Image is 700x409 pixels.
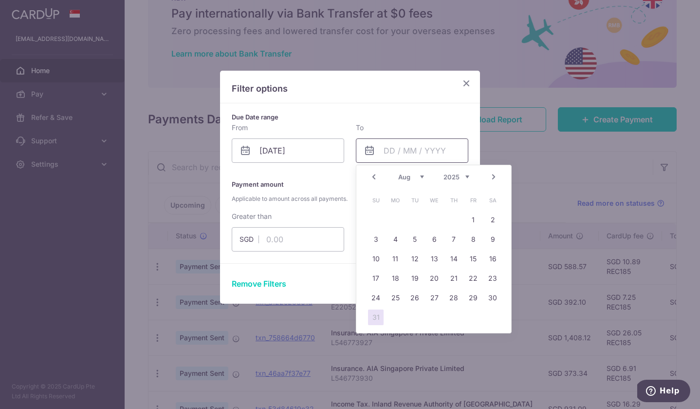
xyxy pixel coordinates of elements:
[407,251,423,267] a: 12
[446,232,461,247] a: 7
[461,78,472,89] button: Close
[368,193,384,208] span: Sunday
[446,251,461,267] a: 14
[232,178,468,204] p: Payment amount
[368,271,384,286] a: 17
[446,193,461,208] span: Thursday
[485,271,500,286] a: 23
[465,232,481,247] a: 8
[232,138,344,163] input: DD / MM / YYYY
[465,193,481,208] span: Friday
[485,212,500,228] a: 2
[465,271,481,286] a: 22
[368,232,384,247] a: 3
[407,290,423,306] a: 26
[465,212,481,228] a: 1
[232,123,248,133] label: From
[368,251,384,267] a: 10
[426,290,442,306] a: 27
[426,232,442,247] a: 6
[387,193,403,208] span: Monday
[232,82,468,95] p: Filter options
[387,290,403,306] a: 25
[485,290,500,306] a: 30
[446,271,461,286] a: 21
[232,194,468,204] span: Applicable to amount across all payments.
[232,278,286,290] button: Remove Filters
[387,232,403,247] a: 4
[426,193,442,208] span: Wednesday
[356,123,364,133] label: To
[232,227,344,252] input: 0.00
[485,232,500,247] a: 9
[485,193,500,208] span: Saturday
[368,310,384,325] a: 31
[368,171,380,183] a: Prev
[637,380,690,404] iframe: Opens a widget where you can find more information
[232,212,272,221] label: Greater than
[407,271,423,286] a: 19
[446,290,461,306] a: 28
[368,290,384,306] a: 24
[407,232,423,247] a: 5
[488,171,499,183] a: Next
[239,234,259,244] span: SGD
[426,251,442,267] a: 13
[356,138,468,163] input: DD / MM / YYYY
[485,251,500,267] a: 16
[426,271,442,286] a: 20
[387,271,403,286] a: 18
[465,290,481,306] a: 29
[387,251,403,267] a: 11
[465,251,481,267] a: 15
[232,111,468,123] p: Due Date range
[407,193,423,208] span: Tuesday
